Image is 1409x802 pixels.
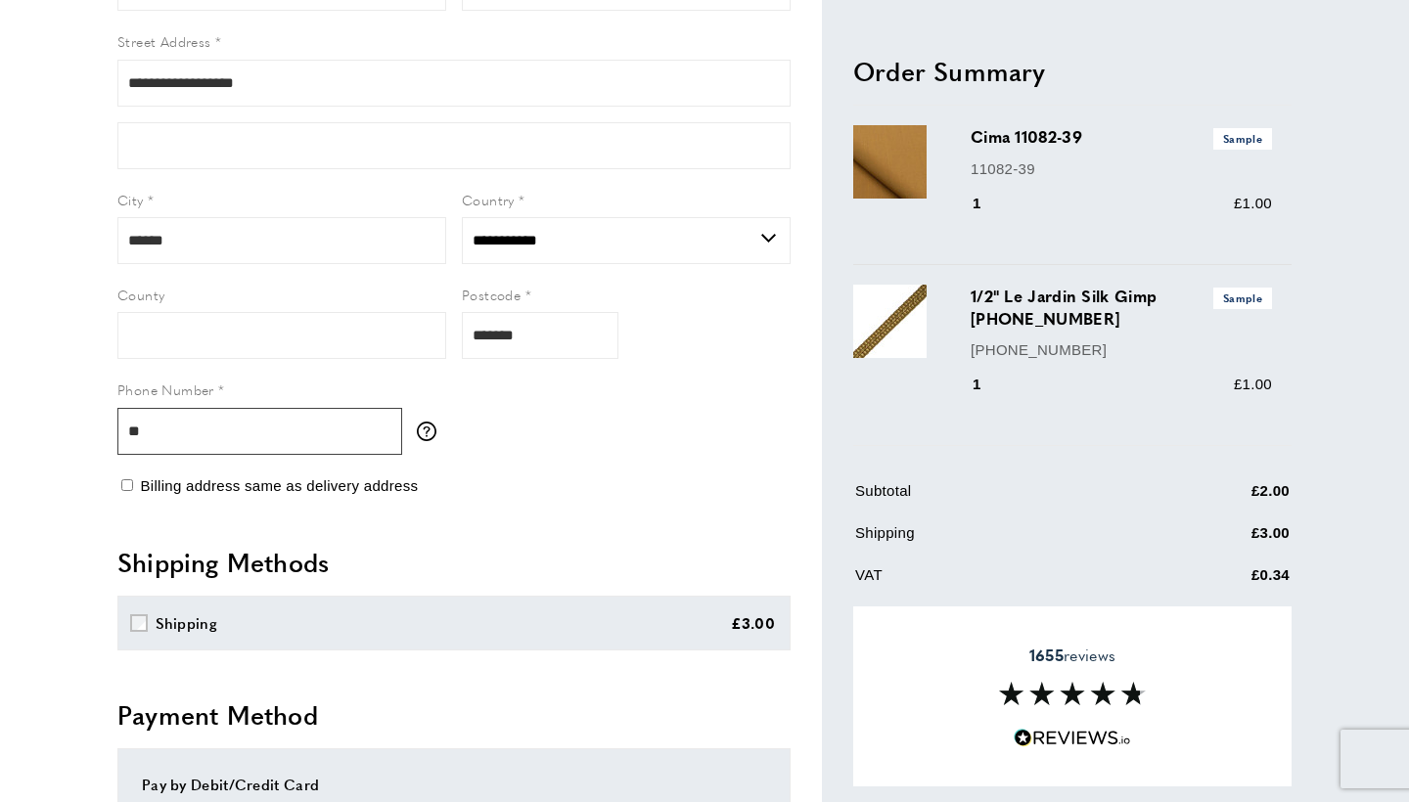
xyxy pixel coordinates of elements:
td: £0.34 [1155,562,1290,601]
h3: 1/2" Le Jardin Silk Gimp [PHONE_NUMBER] [971,285,1272,330]
span: City [117,190,144,209]
td: Subtotal [855,478,1153,516]
div: Shipping [156,611,217,635]
span: Phone Number [117,379,214,399]
span: £1.00 [1234,375,1272,391]
p: 11082-39 [971,156,1272,180]
div: £3.00 [731,611,776,635]
img: Reviews.io 5 stars [1014,729,1131,747]
div: Pay by Debit/Credit Card [142,773,766,796]
strong: 1655 [1029,644,1064,666]
td: VAT [855,562,1153,601]
span: Country [462,190,515,209]
img: 1/2" Le Jardin Silk Gimp 982-41400-24 [853,285,927,358]
h2: Payment Method [117,697,791,733]
span: £1.00 [1234,195,1272,211]
button: More information [417,422,446,441]
span: Street Address [117,31,211,51]
span: Sample [1213,288,1272,308]
img: Reviews section [999,682,1146,705]
span: Sample [1213,128,1272,149]
div: 1 [971,372,1009,395]
td: £5.00 [1155,604,1290,646]
span: reviews [1029,646,1115,665]
span: Billing address same as delivery address [140,477,418,494]
h3: Cima 11082-39 [971,125,1272,149]
h2: Shipping Methods [117,545,791,580]
td: £2.00 [1155,478,1290,516]
span: County [117,285,164,304]
td: Shipping [855,520,1153,558]
td: £3.00 [1155,520,1290,558]
img: Cima 11082-39 [853,125,927,199]
input: Billing address same as delivery address [121,479,133,491]
td: Grand Total [855,604,1153,646]
span: Postcode [462,285,521,304]
p: [PHONE_NUMBER] [971,337,1272,361]
h2: Order Summary [853,53,1292,88]
div: 1 [971,192,1009,215]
